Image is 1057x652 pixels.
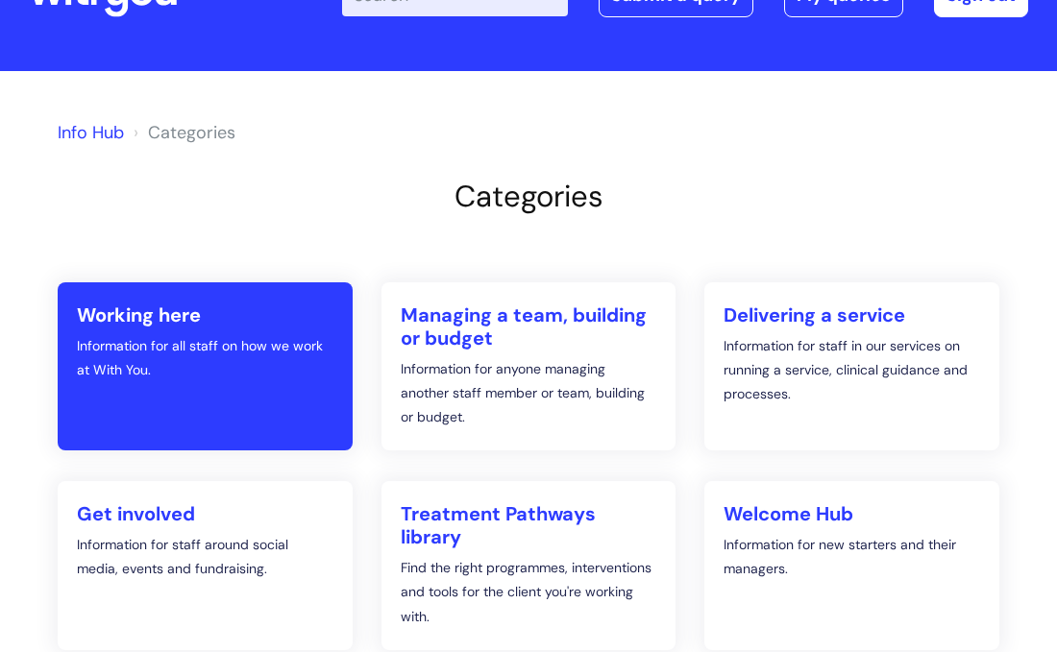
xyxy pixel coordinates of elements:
[704,481,999,650] a: Welcome Hub Information for new starters and their managers.
[77,502,333,525] h2: Get involved
[58,481,353,650] a: Get involved Information for staff around social media, events and fundraising.
[77,334,333,382] p: Information for all staff on how we work at With You.
[724,303,980,326] h2: Delivering a service
[724,334,980,407] p: Information for staff in our services on running a service, clinical guidance and processes.
[381,282,676,451] a: Managing a team, building or budget Information for anyone managing another staff member or team,...
[724,533,980,581] p: Information for new starters and their managers.
[401,502,657,548] h2: Treatment Pathways library
[58,282,353,451] a: Working here Information for all staff on how we work at With You.
[704,282,999,451] a: Delivering a service Information for staff in our services on running a service, clinical guidanc...
[58,121,124,144] a: Info Hub
[381,481,676,650] a: Treatment Pathways library Find the right programmes, interventions and tools for the client you'...
[77,533,333,581] p: Information for staff around social media, events and fundraising.
[401,357,657,430] p: Information for anyone managing another staff member or team, building or budget.
[724,502,980,525] h2: Welcome Hub
[401,556,657,629] p: Find the right programmes, interventions and tools for the client you're working with.
[77,303,333,326] h2: Working here
[129,117,235,148] li: Solution home
[401,303,657,350] h2: Managing a team, building or budget
[58,179,999,214] h2: Categories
